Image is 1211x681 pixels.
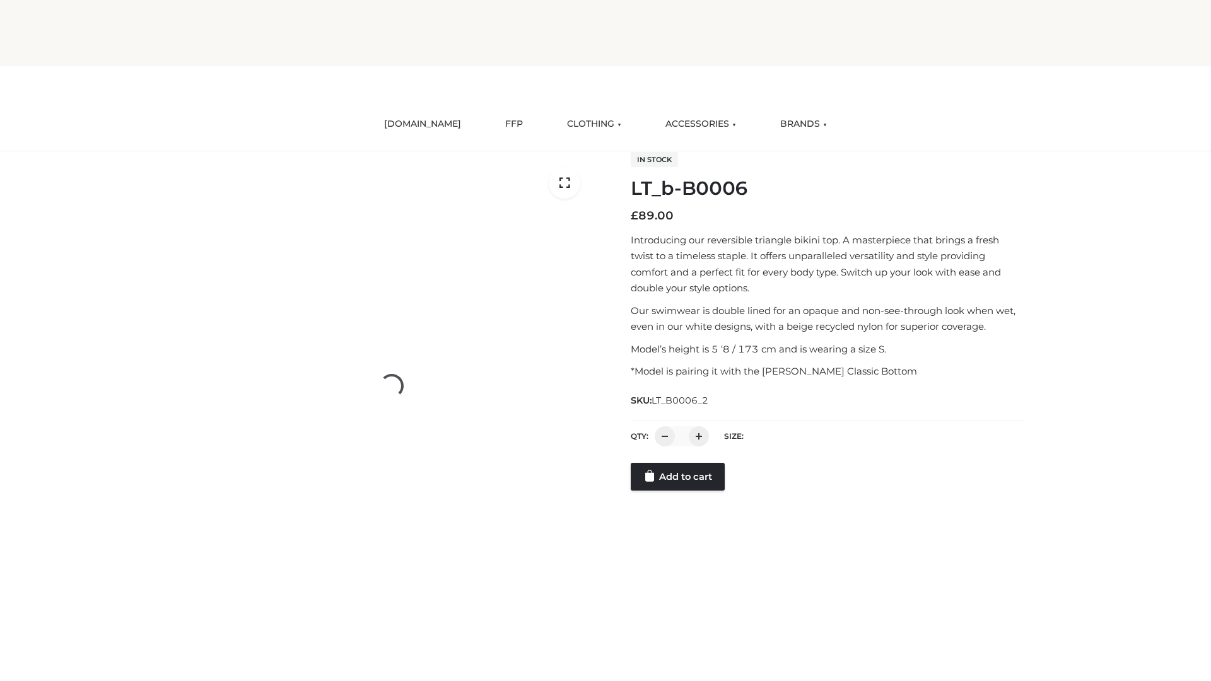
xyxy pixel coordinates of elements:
a: [DOMAIN_NAME] [375,110,471,138]
a: BRANDS [771,110,836,138]
bdi: 89.00 [631,209,674,223]
a: CLOTHING [558,110,631,138]
a: ACCESSORIES [656,110,746,138]
label: QTY: [631,431,648,441]
a: FFP [496,110,532,138]
label: Size: [724,431,744,441]
span: SKU: [631,393,710,408]
p: *Model is pairing it with the [PERSON_NAME] Classic Bottom [631,363,1024,380]
span: In stock [631,152,678,167]
a: Add to cart [631,463,725,491]
h1: LT_b-B0006 [631,177,1024,200]
span: £ [631,209,638,223]
p: Our swimwear is double lined for an opaque and non-see-through look when wet, even in our white d... [631,303,1024,335]
p: Model’s height is 5 ‘8 / 173 cm and is wearing a size S. [631,341,1024,358]
p: Introducing our reversible triangle bikini top. A masterpiece that brings a fresh twist to a time... [631,232,1024,296]
span: LT_B0006_2 [652,395,708,406]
